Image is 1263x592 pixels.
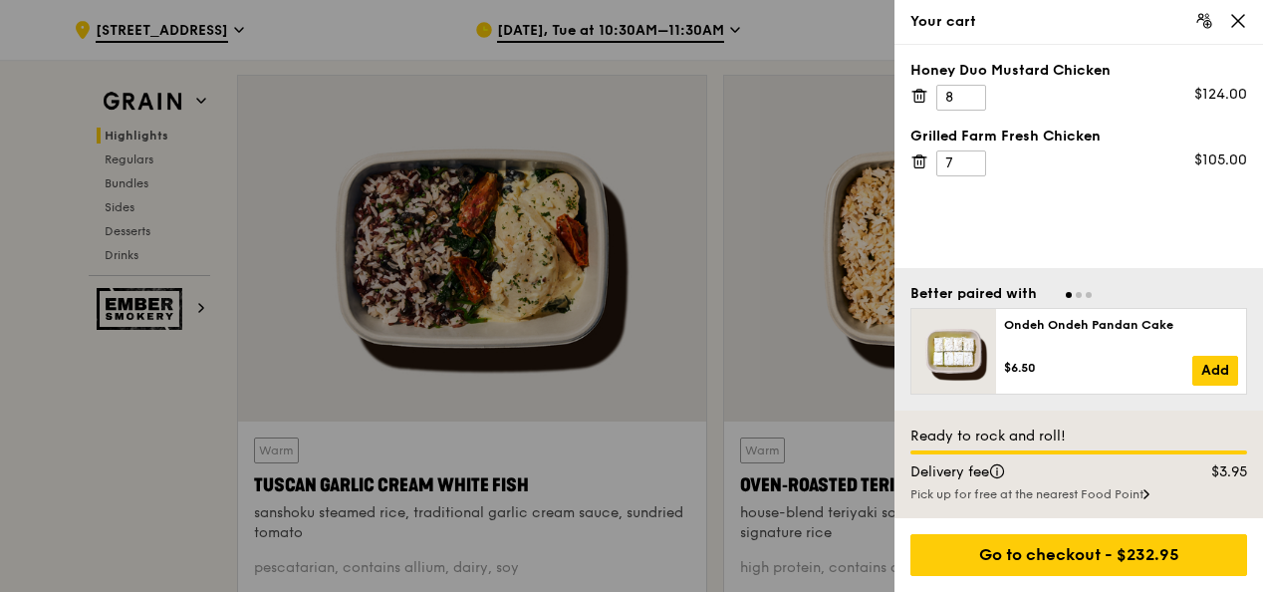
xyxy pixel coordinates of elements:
div: Your cart [910,12,1247,32]
div: Delivery fee [898,462,1169,482]
div: $3.95 [1169,462,1260,482]
span: Go to slide 1 [1066,292,1072,298]
a: Add [1192,356,1238,386]
div: Honey Duo Mustard Chicken [910,61,1247,81]
div: Pick up for free at the nearest Food Point [910,486,1247,502]
div: Ready to rock and roll! [910,427,1247,446]
div: $6.50 [1004,360,1192,376]
div: Grilled Farm Fresh Chicken [910,127,1247,147]
div: Go to checkout - $232.95 [910,534,1247,576]
div: Ondeh Ondeh Pandan Cake [1004,317,1238,333]
span: Go to slide 2 [1076,292,1082,298]
div: Better paired with [910,284,1037,304]
div: $105.00 [1194,150,1247,170]
div: $124.00 [1194,85,1247,105]
span: Go to slide 3 [1086,292,1092,298]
